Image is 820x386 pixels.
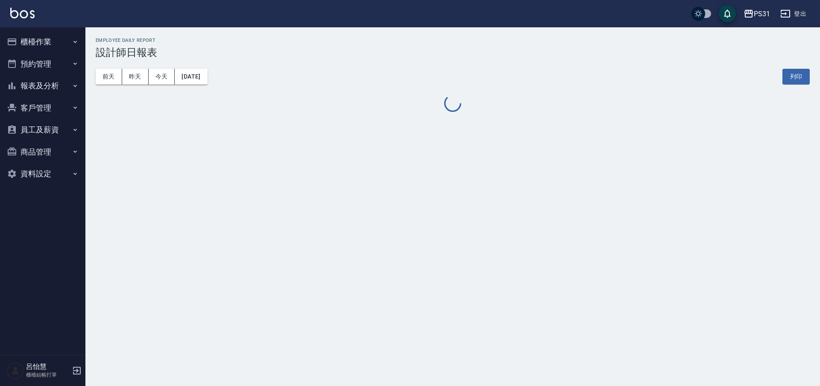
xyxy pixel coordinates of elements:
button: 昨天 [122,69,149,85]
button: 資料設定 [3,163,82,185]
div: PS31 [754,9,770,19]
button: 列印 [782,69,810,85]
button: 登出 [777,6,810,22]
button: 報表及分析 [3,75,82,97]
p: 櫃檯結帳打單 [26,371,70,379]
button: 櫃檯作業 [3,31,82,53]
button: 商品管理 [3,141,82,163]
button: PS31 [740,5,773,23]
button: 前天 [96,69,122,85]
button: 客戶管理 [3,97,82,119]
button: 預約管理 [3,53,82,75]
h5: 呂怡慧 [26,363,70,371]
button: save [719,5,736,22]
button: [DATE] [175,69,207,85]
button: 今天 [149,69,175,85]
h2: Employee Daily Report [96,38,810,43]
button: 員工及薪資 [3,119,82,141]
h3: 設計師日報表 [96,47,810,58]
img: Person [7,362,24,379]
img: Logo [10,8,35,18]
